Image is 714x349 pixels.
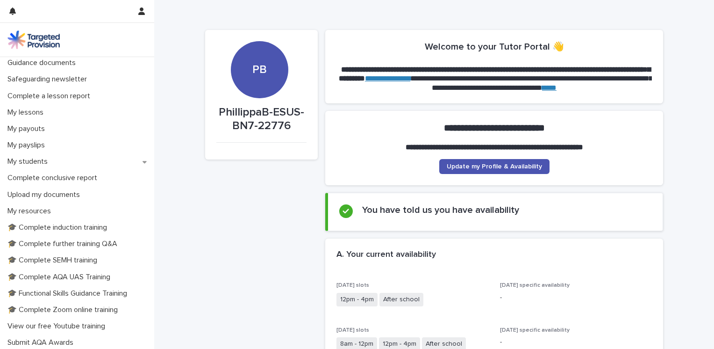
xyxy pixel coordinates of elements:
span: After school [379,293,423,306]
p: View our free Youtube training [4,322,113,331]
a: Update my Profile & Availability [439,159,550,174]
h2: A. Your current availability [336,250,436,260]
p: Safeguarding newsletter [4,75,94,84]
span: [DATE] slots [336,283,369,288]
p: Complete conclusive report [4,174,105,182]
span: [DATE] slots [336,327,369,333]
p: 🎓 Complete AQA UAS Training [4,273,118,282]
span: [DATE] specific availability [500,327,570,333]
span: [DATE] specific availability [500,283,570,288]
img: M5nRWzHhSzIhMunXDL62 [7,30,60,49]
span: 12pm - 4pm [336,293,378,306]
div: PB [231,6,288,77]
p: My lessons [4,108,51,117]
p: Complete a lesson report [4,92,98,101]
p: Guidance documents [4,58,83,67]
p: My payouts [4,124,52,133]
p: PhillippaB-ESUS-BN7-22776 [216,106,307,133]
h2: You have told us you have availability [362,204,519,216]
h2: Welcome to your Tutor Portal 👋 [425,41,564,52]
p: My resources [4,207,58,216]
p: - [500,293,652,303]
p: 🎓 Complete further training Q&A [4,240,125,248]
p: 🎓 Complete SEMH training [4,256,105,265]
p: Upload my documents [4,190,87,199]
p: - [500,337,652,347]
p: Submit AQA Awards [4,338,81,347]
p: 🎓 Complete induction training [4,223,114,232]
p: My students [4,157,55,166]
span: Update my Profile & Availability [447,163,542,170]
p: 🎓 Complete Zoom online training [4,305,125,314]
p: 🎓 Functional Skills Guidance Training [4,289,135,298]
p: My payslips [4,141,52,150]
